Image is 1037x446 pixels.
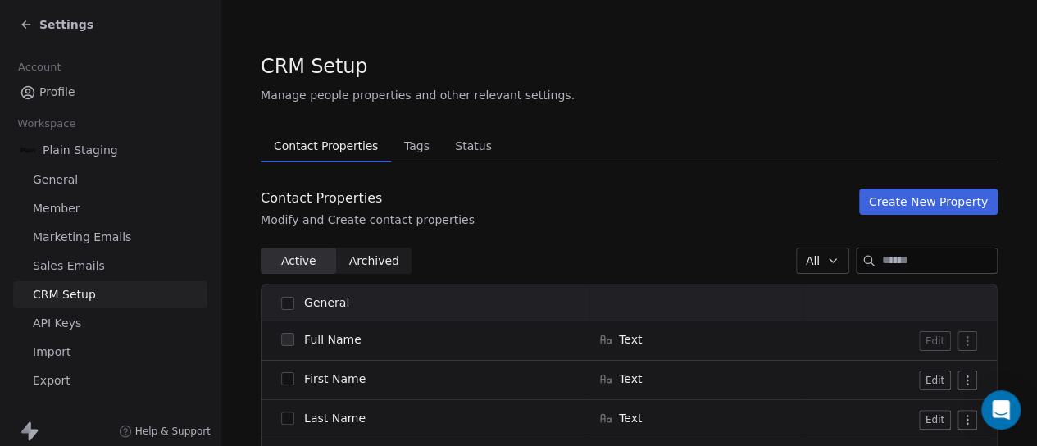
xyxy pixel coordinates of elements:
[119,425,211,438] a: Help & Support
[13,195,207,222] a: Member
[261,189,475,208] div: Contact Properties
[619,410,642,426] span: Text
[806,253,820,270] span: All
[11,55,68,80] span: Account
[11,111,83,136] span: Workspace
[135,425,211,438] span: Help & Support
[20,142,36,158] img: Plain-Logo-Tile.png
[13,310,207,337] a: API Keys
[304,371,366,387] span: First Name
[43,142,118,158] span: Plain Staging
[919,331,951,351] button: Edit
[859,189,998,215] button: Create New Property
[33,372,70,389] span: Export
[33,286,96,303] span: CRM Setup
[33,315,81,332] span: API Keys
[261,54,367,79] span: CRM Setup
[304,331,362,348] span: Full Name
[619,371,642,387] span: Text
[981,390,1021,430] div: Open Intercom Messenger
[13,339,207,366] a: Import
[33,344,70,361] span: Import
[39,84,75,101] span: Profile
[33,171,78,189] span: General
[33,229,131,246] span: Marketing Emails
[267,134,384,157] span: Contact Properties
[619,331,642,348] span: Text
[349,253,399,270] span: Archived
[13,367,207,394] a: Export
[13,281,207,308] a: CRM Setup
[13,79,207,106] a: Profile
[261,212,475,228] div: Modify and Create contact properties
[39,16,93,33] span: Settings
[304,294,349,312] span: General
[919,371,951,390] button: Edit
[33,200,80,217] span: Member
[304,410,366,426] span: Last Name
[448,134,498,157] span: Status
[13,224,207,251] a: Marketing Emails
[261,87,575,103] span: Manage people properties and other relevant settings.
[398,134,436,157] span: Tags
[13,253,207,280] a: Sales Emails
[20,16,93,33] a: Settings
[13,166,207,193] a: General
[919,410,951,430] button: Edit
[33,257,105,275] span: Sales Emails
